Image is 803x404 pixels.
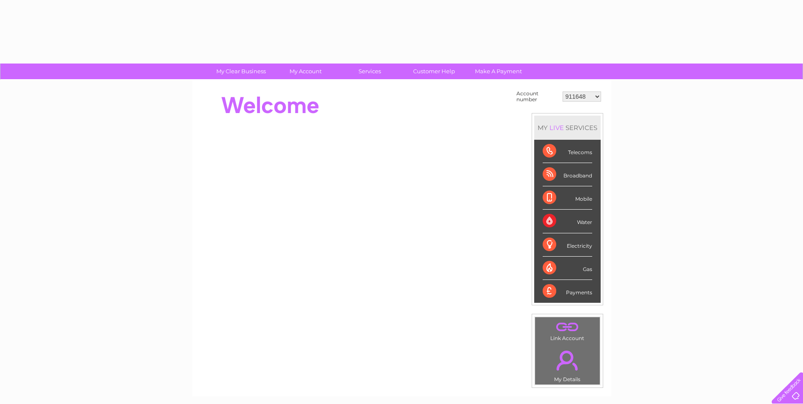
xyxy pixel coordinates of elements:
td: Account number [514,89,560,105]
div: Gas [543,257,592,280]
a: Customer Help [399,64,469,79]
td: Link Account [535,317,600,343]
a: My Clear Business [206,64,276,79]
a: My Account [270,64,340,79]
div: Electricity [543,233,592,257]
a: . [537,319,598,334]
a: . [537,346,598,375]
a: Services [335,64,405,79]
div: Payments [543,280,592,303]
div: Mobile [543,186,592,210]
div: LIVE [548,124,566,132]
div: Broadband [543,163,592,186]
div: Water [543,210,592,233]
div: MY SERVICES [534,116,601,140]
a: Make A Payment [464,64,533,79]
div: Telecoms [543,140,592,163]
td: My Details [535,343,600,385]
